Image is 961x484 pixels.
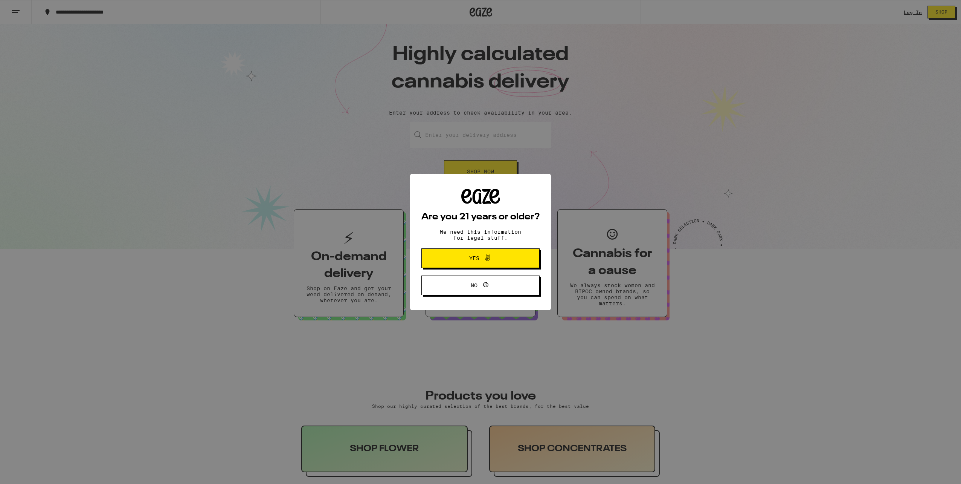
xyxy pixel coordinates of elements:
button: Yes [421,248,540,268]
p: We need this information for legal stuff. [433,229,528,241]
span: No [471,283,477,288]
button: No [421,276,540,295]
span: Yes [469,256,479,261]
span: Hi. Need any help? [5,5,54,11]
h2: Are you 21 years or older? [421,213,540,222]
